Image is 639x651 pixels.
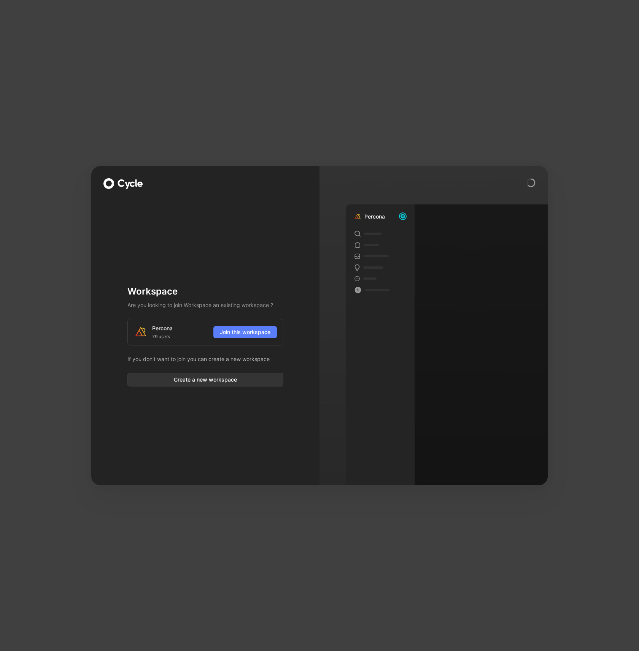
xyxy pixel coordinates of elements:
button: Join this workspace [213,326,277,338]
span: Join this workspace [220,328,270,337]
p: If you don't want to join you can create a new workspace [127,355,283,364]
h1: Workspace [127,285,283,298]
div: Percona [152,324,173,333]
img: 25158b15-53c3-413a-889f-8e2a1dcfce8d.png [354,213,361,220]
img: logo [134,325,148,339]
span: Create a new workspace [134,375,277,384]
h2: Are you looking to join Workspace an existing workspace ? [127,301,283,310]
span: 79 users [152,333,170,341]
div: R [400,213,406,219]
div: Percona [364,212,385,221]
button: Create a new workspace [127,373,283,386]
